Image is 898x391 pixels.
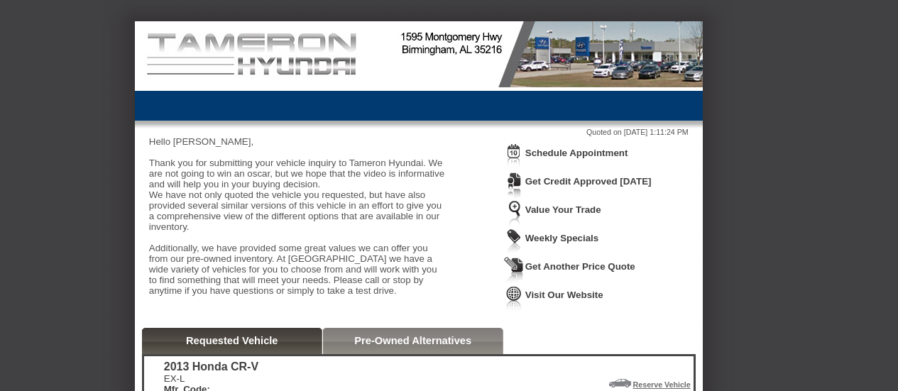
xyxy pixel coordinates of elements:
[525,176,652,187] a: Get Credit Approved [DATE]
[525,290,603,300] a: Visit Our Website
[186,335,278,346] a: Requested Vehicle
[504,228,524,255] img: Icon_WeeklySpecials.png
[504,285,524,312] img: Icon_VisitWebsite.png
[525,261,635,272] a: Get Another Price Quote
[504,257,524,283] img: Icon_GetQuote.png
[149,128,689,136] div: Quoted on [DATE] 1:11:24 PM
[504,200,524,226] img: Icon_TradeInAppraisal.png
[504,172,524,198] img: Icon_CreditApproval.png
[149,136,447,307] div: Hello [PERSON_NAME], Thank you for submitting your vehicle inquiry to Tameron Hyundai. We are not...
[354,335,471,346] a: Pre-Owned Alternatives
[525,233,598,243] a: Weekly Specials
[609,379,631,387] img: Icon_ReserveVehicleCar.png
[633,380,691,389] a: Reserve Vehicle
[504,143,524,170] img: Icon_ScheduleAppointment.png
[164,360,258,373] div: 2013 Honda CR-V
[525,204,601,215] a: Value Your Trade
[525,148,628,158] a: Schedule Appointment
